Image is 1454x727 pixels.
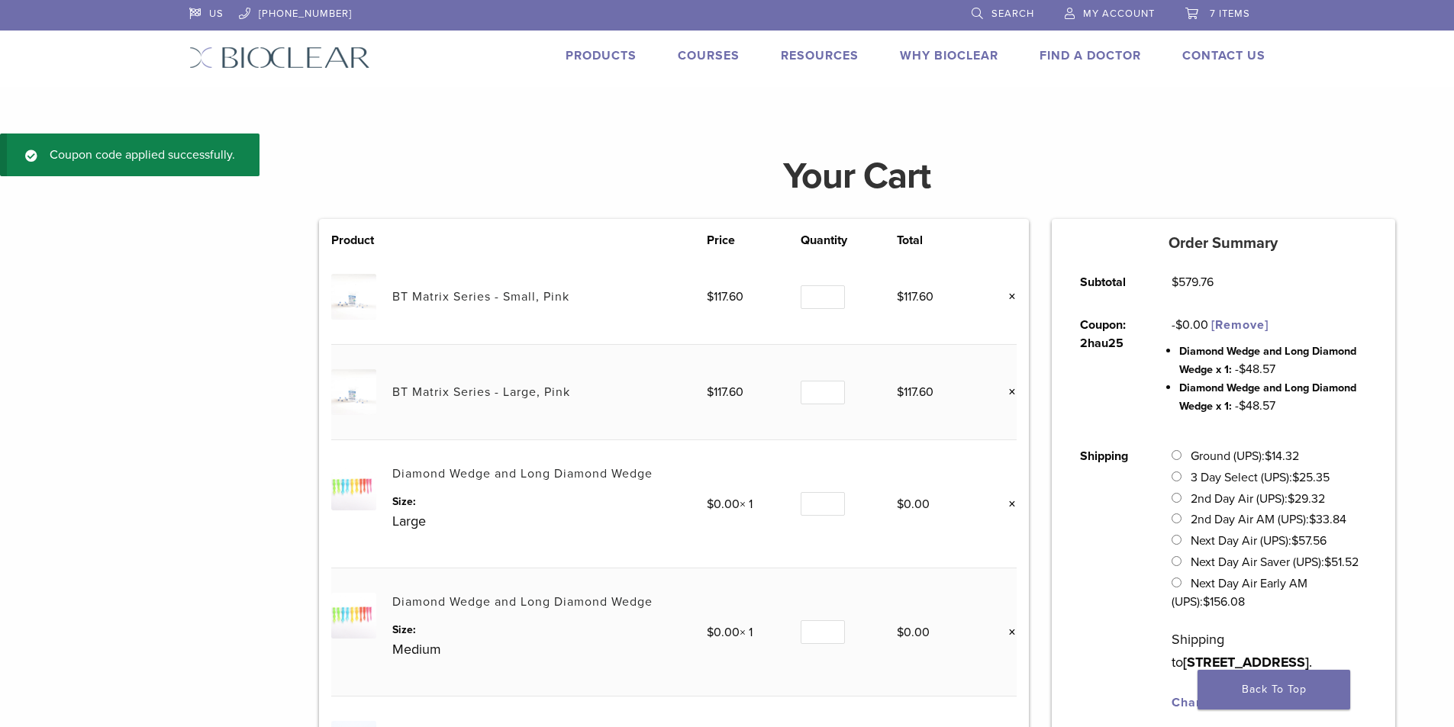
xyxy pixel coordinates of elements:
[1324,555,1359,570] bdi: 51.52
[707,289,714,304] span: $
[707,231,801,249] th: Price
[997,494,1017,514] a: Remove this item
[707,289,743,304] bdi: 117.60
[897,384,904,400] span: $
[897,497,904,512] span: $
[707,384,714,400] span: $
[1292,470,1330,485] bdi: 25.35
[897,384,933,400] bdi: 117.60
[392,384,570,400] a: BT Matrix Series - Large, Pink
[1063,261,1155,304] th: Subtotal
[1239,398,1246,413] span: $
[707,497,714,512] span: $
[1191,470,1330,485] label: 3 Day Select (UPS):
[392,622,707,638] dt: Size:
[1172,628,1366,674] p: Shipping to .
[897,497,930,512] bdi: 0.00
[997,622,1017,642] a: Remove this item
[1309,512,1316,527] span: $
[1191,512,1346,527] label: 2nd Day Air AM (UPS):
[1288,491,1294,507] span: $
[1288,491,1325,507] bdi: 29.32
[707,384,743,400] bdi: 117.60
[707,625,740,640] bdi: 0.00
[331,593,376,638] img: Diamond Wedge and Long Diamond Wedge
[1203,594,1245,610] bdi: 156.08
[331,369,376,414] img: BT Matrix Series - Large, Pink
[392,289,569,304] a: BT Matrix Series - Small, Pink
[1291,533,1327,548] bdi: 57.56
[1265,449,1299,464] bdi: 14.32
[392,594,653,610] a: Diamond Wedge and Long Diamond Wedge
[1063,304,1155,435] th: Coupon: 2hau25
[997,287,1017,307] a: Remove this item
[1191,491,1325,507] label: 2nd Day Air (UPS):
[1172,275,1178,290] span: $
[707,497,740,512] bdi: 0.00
[1210,8,1250,20] span: 7 items
[1309,512,1346,527] bdi: 33.84
[1191,555,1359,570] label: Next Day Air Saver (UPS):
[1175,317,1182,333] span: $
[897,289,904,304] span: $
[707,625,753,640] span: × 1
[392,494,707,510] dt: Size:
[1172,275,1214,290] bdi: 579.76
[707,497,753,512] span: × 1
[392,638,707,661] p: Medium
[1155,304,1384,435] td: -
[997,382,1017,402] a: Remove this item
[678,48,740,63] a: Courses
[1182,48,1265,63] a: Contact Us
[1198,670,1350,709] a: Back To Top
[1211,317,1269,333] a: Remove 2hau25 coupon
[1063,435,1155,724] th: Shipping
[1179,345,1356,376] span: Diamond Wedge and Long Diamond Wedge x 1:
[331,465,376,510] img: Diamond Wedge and Long Diamond Wedge
[1172,695,1272,710] a: Change address
[707,625,714,640] span: $
[189,47,370,69] img: Bioclear
[1235,398,1275,413] span: - 48.57
[1291,533,1298,548] span: $
[331,231,392,249] th: Product
[781,48,859,63] a: Resources
[1235,362,1275,377] span: - 48.57
[1179,381,1356,413] span: Diamond Wedge and Long Diamond Wedge x 1:
[331,274,376,319] img: BT Matrix Series - Small, Pink
[897,231,975,249] th: Total
[392,510,707,532] p: Large
[897,289,933,304] bdi: 117.60
[1183,654,1309,671] strong: [STREET_ADDRESS]
[801,231,897,249] th: Quantity
[566,48,637,63] a: Products
[1191,449,1299,464] label: Ground (UPS):
[1083,8,1155,20] span: My Account
[900,48,998,63] a: Why Bioclear
[392,466,653,481] a: Diamond Wedge and Long Diamond Wedge
[1040,48,1141,63] a: Find A Doctor
[897,625,930,640] bdi: 0.00
[1172,576,1307,610] label: Next Day Air Early AM (UPS):
[897,625,904,640] span: $
[1191,533,1327,548] label: Next Day Air (UPS):
[1203,594,1210,610] span: $
[1265,449,1272,464] span: $
[1324,555,1331,570] span: $
[1239,362,1246,377] span: $
[1052,234,1395,253] h5: Order Summary
[1175,317,1208,333] span: 0.00
[991,8,1034,20] span: Search
[308,158,1407,195] h1: Your Cart
[1292,470,1299,485] span: $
